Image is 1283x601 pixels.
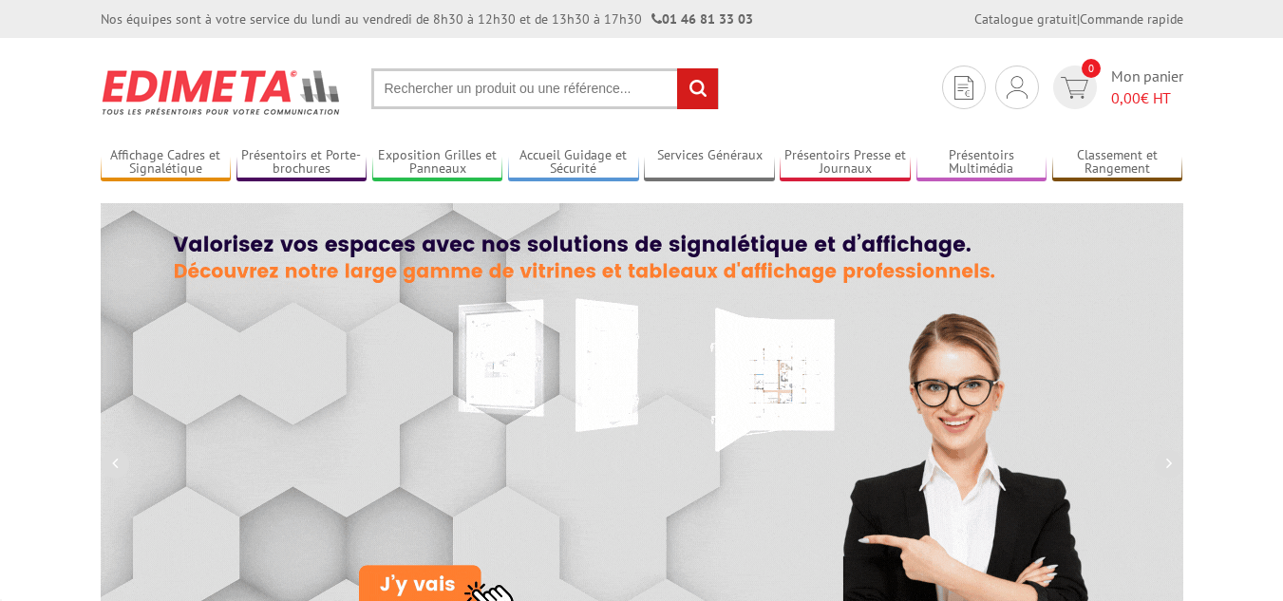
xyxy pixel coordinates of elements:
[1111,66,1183,109] span: Mon panier
[974,10,1077,28] a: Catalogue gratuit
[954,76,973,100] img: devis rapide
[974,9,1183,28] div: |
[1111,87,1183,109] span: € HT
[780,147,911,178] a: Présentoirs Presse et Journaux
[508,147,639,178] a: Accueil Guidage et Sécurité
[916,147,1047,178] a: Présentoirs Multimédia
[101,9,753,28] div: Nos équipes sont à votre service du lundi au vendredi de 8h30 à 12h30 et de 13h30 à 17h30
[1007,76,1028,99] img: devis rapide
[1048,66,1183,109] a: devis rapide 0 Mon panier 0,00€ HT
[372,147,503,178] a: Exposition Grilles et Panneaux
[1052,147,1183,178] a: Classement et Rangement
[101,57,343,127] img: Présentoir, panneau, stand - Edimeta - PLV, affichage, mobilier bureau, entreprise
[651,10,753,28] strong: 01 46 81 33 03
[1080,10,1183,28] a: Commande rapide
[1061,77,1088,99] img: devis rapide
[644,147,775,178] a: Services Généraux
[101,147,232,178] a: Affichage Cadres et Signalétique
[677,68,718,109] input: rechercher
[1111,88,1141,107] span: 0,00
[371,68,719,109] input: Rechercher un produit ou une référence...
[1082,59,1101,78] span: 0
[236,147,368,178] a: Présentoirs et Porte-brochures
